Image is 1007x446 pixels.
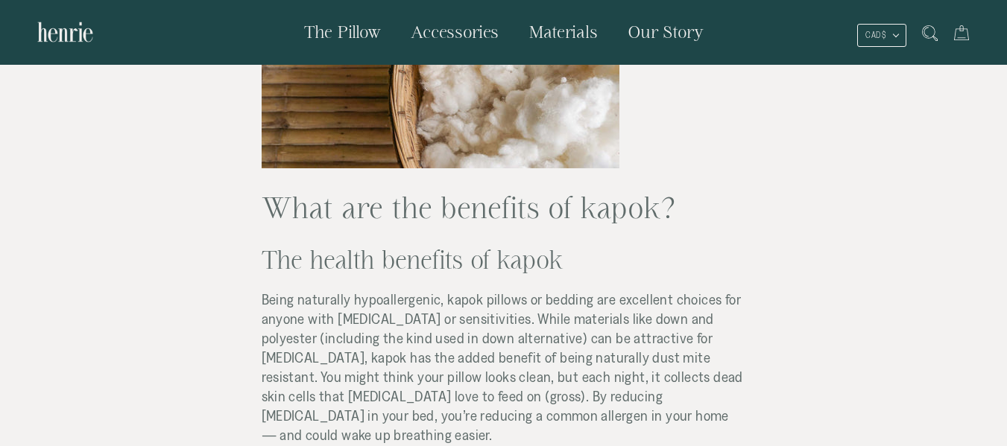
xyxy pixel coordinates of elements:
span: Accessories [411,22,499,41]
span: Materials [528,22,598,41]
span: The health benefits of kapok [262,246,564,273]
img: Henrie [37,15,93,49]
span: The Pillow [304,22,381,41]
button: CAD $ [857,24,906,47]
span: Our Story [628,22,704,41]
span: Being naturally hypoallergenic, kapok pillows or bedding are excellent choices for anyone with [M... [262,291,743,443]
span: What are the benefits of kapok? [262,191,676,223]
